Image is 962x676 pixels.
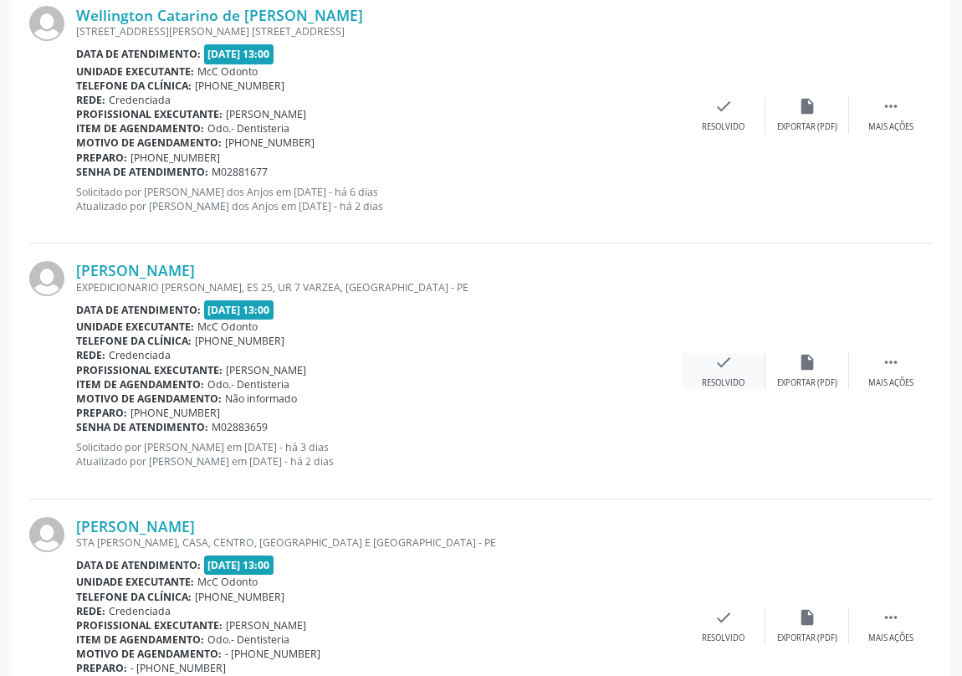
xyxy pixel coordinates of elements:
b: Telefone da clínica: [76,334,192,348]
span: [PHONE_NUMBER] [225,136,315,150]
b: Rede: [76,93,105,107]
span: - [PHONE_NUMBER] [130,661,226,675]
span: [DATE] 13:00 [204,300,274,320]
i:  [882,608,900,627]
span: [DATE] 13:00 [204,556,274,575]
p: Solicitado por [PERSON_NAME] em [DATE] - há 3 dias Atualizado por [PERSON_NAME] em [DATE] - há 2 ... [76,440,682,469]
b: Preparo: [76,406,127,420]
i: check [714,608,733,627]
span: Credenciada [109,93,171,107]
b: Unidade executante: [76,64,194,79]
i:  [882,353,900,371]
div: Exportar (PDF) [777,632,837,644]
i:  [882,97,900,115]
div: Mais ações [868,121,913,133]
p: Solicitado por [PERSON_NAME] dos Anjos em [DATE] - há 6 dias Atualizado por [PERSON_NAME] dos Anj... [76,185,682,213]
div: EXPEDICIONARIO [PERSON_NAME], ES 25, UR 7 VARZEA, [GEOGRAPHIC_DATA] - PE [76,280,682,294]
b: Item de agendamento: [76,377,204,392]
i: check [714,353,733,371]
b: Data de atendimento: [76,303,201,317]
i: insert_drive_file [798,608,816,627]
div: Mais ações [868,377,913,389]
a: [PERSON_NAME] [76,261,195,279]
div: Resolvido [702,121,745,133]
div: Resolvido [702,632,745,644]
span: Credenciada [109,604,171,618]
div: Mais ações [868,632,913,644]
span: Odo.- Dentisteria [207,121,289,136]
span: [PHONE_NUMBER] [130,151,220,165]
span: [DATE] 13:00 [204,44,274,64]
span: [PERSON_NAME] [226,363,306,377]
div: [STREET_ADDRESS][PERSON_NAME] [STREET_ADDRESS] [76,24,682,38]
i: insert_drive_file [798,353,816,371]
span: Credenciada [109,348,171,362]
b: Profissional executante: [76,618,223,632]
div: Exportar (PDF) [777,377,837,389]
b: Unidade executante: [76,575,194,589]
b: Unidade executante: [76,320,194,334]
b: Data de atendimento: [76,558,201,572]
img: img [29,261,64,296]
b: Profissional executante: [76,107,223,121]
b: Preparo: [76,151,127,165]
span: Odo.- Dentisteria [207,377,289,392]
b: Telefone da clínica: [76,590,192,604]
span: [PHONE_NUMBER] [195,334,284,348]
b: Item de agendamento: [76,121,204,136]
span: - [PHONE_NUMBER] [225,647,320,661]
b: Telefone da clínica: [76,79,192,93]
span: McC Odonto [197,64,258,79]
img: img [29,6,64,41]
i: check [714,97,733,115]
b: Motivo de agendamento: [76,392,222,406]
span: [PHONE_NUMBER] [195,79,284,93]
a: Wellington Catarino de [PERSON_NAME] [76,6,363,24]
i: insert_drive_file [798,97,816,115]
div: Resolvido [702,377,745,389]
span: M02881677 [212,165,268,179]
span: McC Odonto [197,320,258,334]
b: Motivo de agendamento: [76,647,222,661]
span: Não informado [225,392,297,406]
b: Motivo de agendamento: [76,136,222,150]
span: [PERSON_NAME] [226,618,306,632]
span: [PHONE_NUMBER] [130,406,220,420]
img: img [29,517,64,552]
b: Rede: [76,348,105,362]
b: Senha de atendimento: [76,420,208,434]
span: M02883659 [212,420,268,434]
span: Odo.- Dentisteria [207,632,289,647]
a: [PERSON_NAME] [76,517,195,535]
span: [PHONE_NUMBER] [195,590,284,604]
b: Rede: [76,604,105,618]
div: STA [PERSON_NAME], CASA, CENTRO, [GEOGRAPHIC_DATA] E [GEOGRAPHIC_DATA] - PE [76,535,682,550]
b: Profissional executante: [76,363,223,377]
div: Exportar (PDF) [777,121,837,133]
b: Preparo: [76,661,127,675]
b: Senha de atendimento: [76,165,208,179]
b: Item de agendamento: [76,632,204,647]
span: McC Odonto [197,575,258,589]
b: Data de atendimento: [76,47,201,61]
span: [PERSON_NAME] [226,107,306,121]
